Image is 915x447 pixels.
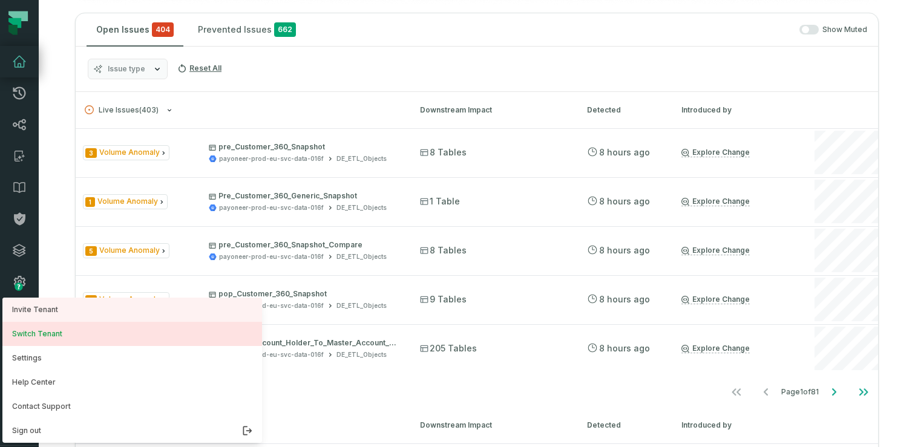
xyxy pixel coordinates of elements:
span: Issue Type [83,145,169,160]
span: Issue Type [83,243,169,258]
span: 662 [274,22,296,37]
div: payoneer-prod-eu-svc-data-016f [219,350,324,359]
div: payoneer-prod-eu-svc-data-016f [219,301,324,310]
p: pre_Customer_360_Snapshot_Compare [209,240,398,250]
p: pre_Customer_360_Snapshot [209,142,398,152]
a: Contact Support [2,394,262,419]
div: Introduced by [681,105,790,116]
button: Reset All [172,59,226,78]
span: 205 Tables [420,342,477,354]
relative-time: Oct 7, 2025, 1:32 AM CDT [599,196,650,206]
button: Switch Tenant [2,322,262,346]
span: Severity [85,197,95,207]
div: DE_ETL_Objects [336,203,387,212]
a: Help Center [2,370,262,394]
div: Detected [587,105,660,116]
div: DE_ETL_Objects [336,252,387,261]
span: Severity [85,148,97,158]
a: Explore Change [681,246,750,255]
a: Explore Change [681,148,750,157]
div: avatar of Alon Nafta [2,298,262,443]
span: Issue Type [83,194,168,209]
span: Severity [85,295,97,305]
button: Go to last page [849,380,878,404]
relative-time: Oct 7, 2025, 1:32 AM CDT [599,294,650,304]
relative-time: Oct 7, 2025, 1:32 AM CDT [599,147,650,157]
div: Introduced by [681,420,790,431]
div: DE_ETL_Objects [336,301,387,310]
span: 8 Tables [420,146,467,158]
p: pre_Dim_Account_Holder_To_Master_Account_SF_Connections_SCD [209,338,398,348]
span: Issue Type [83,292,169,307]
span: Live Issues ( 403 ) [85,105,159,114]
a: Explore Change [681,295,750,304]
div: DE_ETL_Objects [336,350,387,359]
div: Downstream Impact [420,105,565,116]
div: payoneer-prod-eu-svc-data-016f [219,154,324,163]
a: Explore Change [681,344,750,353]
div: payoneer-prod-eu-svc-data-016f [219,203,324,212]
button: Settings [2,346,262,370]
relative-time: Oct 7, 2025, 1:32 AM CDT [599,245,650,255]
span: Severity [85,246,97,256]
a: Invite Tenant [2,298,262,322]
relative-time: Oct 7, 2025, 1:32 AM CDT [599,343,650,353]
button: Sign out [2,419,262,443]
div: DE_ETL_Objects [336,154,387,163]
button: Live Issues(403) [85,105,398,114]
div: payoneer-prod-eu-svc-data-016f [219,252,324,261]
span: critical issues and errors combined [152,22,174,37]
button: Open Issues [87,13,183,46]
span: 9 Tables [420,293,467,305]
span: 1 Table [420,195,460,207]
span: 8 Tables [420,244,467,256]
ul: Page 1 of 81 [722,380,878,404]
div: Show Muted [310,25,867,35]
p: Pre_Customer_360_Generic_Snapshot [209,191,398,201]
div: Live Issues(403) [76,128,878,406]
button: Go to previous page [752,380,781,404]
a: Explore Change [681,197,750,206]
button: Go to next page [819,380,848,404]
div: Downstream Impact [420,420,565,431]
button: Go to first page [722,380,751,404]
button: Issue type [88,59,168,79]
span: Issue type [108,64,145,74]
button: Prevented Issues [188,13,306,46]
nav: pagination [76,380,878,404]
p: pop_Customer_360_Snapshot [209,289,398,299]
div: Detected [587,420,660,431]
